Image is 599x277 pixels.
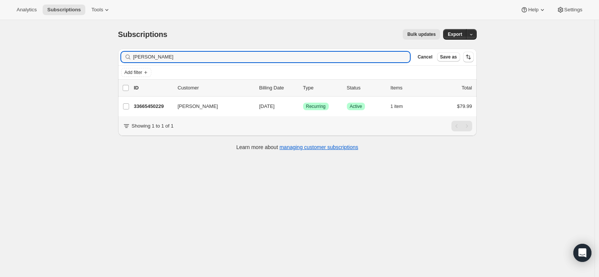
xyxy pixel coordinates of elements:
[47,7,81,13] span: Subscriptions
[303,84,341,92] div: Type
[173,100,249,112] button: [PERSON_NAME]
[528,7,538,13] span: Help
[118,30,168,38] span: Subscriptions
[448,31,462,37] span: Export
[391,101,411,112] button: 1 item
[306,103,326,109] span: Recurring
[12,5,41,15] button: Analytics
[17,7,37,13] span: Analytics
[279,144,358,150] a: managing customer subscriptions
[121,68,151,77] button: Add filter
[347,84,385,92] p: Status
[414,52,435,62] button: Cancel
[391,103,403,109] span: 1 item
[178,103,218,110] span: [PERSON_NAME]
[440,54,457,60] span: Save as
[573,244,591,262] div: Open Intercom Messenger
[407,31,436,37] span: Bulk updates
[564,7,582,13] span: Settings
[43,5,85,15] button: Subscriptions
[259,103,275,109] span: [DATE]
[457,103,472,109] span: $79.99
[178,84,253,92] p: Customer
[350,103,362,109] span: Active
[552,5,587,15] button: Settings
[125,69,142,75] span: Add filter
[443,29,467,40] button: Export
[463,52,474,62] button: Sort the results
[133,52,410,62] input: Filter subscribers
[134,103,172,110] p: 33665450229
[134,84,472,92] div: IDCustomerBilling DateTypeStatusItemsTotal
[236,143,358,151] p: Learn more about
[87,5,115,15] button: Tools
[91,7,103,13] span: Tools
[403,29,440,40] button: Bulk updates
[132,122,174,130] p: Showing 1 to 1 of 1
[462,84,472,92] p: Total
[259,84,297,92] p: Billing Date
[437,52,460,62] button: Save as
[417,54,432,60] span: Cancel
[451,121,472,131] nav: Pagination
[516,5,550,15] button: Help
[391,84,428,92] div: Items
[134,84,172,92] p: ID
[134,101,472,112] div: 33665450229[PERSON_NAME][DATE]SuccessRecurringSuccessActive1 item$79.99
